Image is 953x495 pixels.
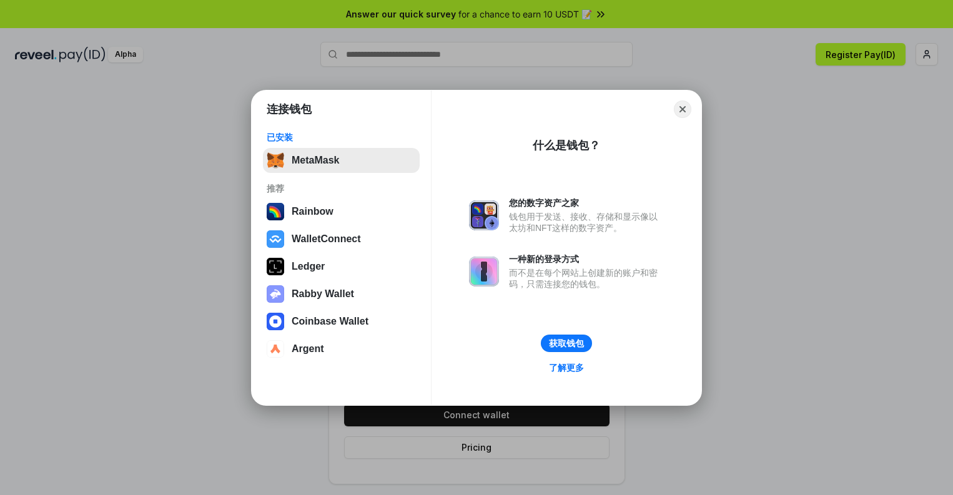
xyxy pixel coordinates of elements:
button: MetaMask [263,148,420,173]
button: Rabby Wallet [263,282,420,306]
div: Rainbow [292,206,333,217]
img: svg+xml,%3Csvg%20width%3D%2228%22%20height%3D%2228%22%20viewBox%3D%220%200%2028%2028%22%20fill%3D... [267,313,284,330]
div: 钱包用于发送、接收、存储和显示像以太坊和NFT这样的数字资产。 [509,211,664,233]
button: Close [674,100,691,118]
img: svg+xml,%3Csvg%20fill%3D%22none%22%20height%3D%2233%22%20viewBox%3D%220%200%2035%2033%22%20width%... [267,152,284,169]
div: 获取钱包 [549,338,584,349]
div: 您的数字资产之家 [509,197,664,208]
div: 一种新的登录方式 [509,253,664,265]
div: 了解更多 [549,362,584,373]
button: WalletConnect [263,227,420,252]
div: WalletConnect [292,233,361,245]
div: Rabby Wallet [292,288,354,300]
div: Argent [292,343,324,355]
img: svg+xml,%3Csvg%20width%3D%2228%22%20height%3D%2228%22%20viewBox%3D%220%200%2028%2028%22%20fill%3D... [267,340,284,358]
img: svg+xml,%3Csvg%20xmlns%3D%22http%3A%2F%2Fwww.w3.org%2F2000%2Fsvg%22%20fill%3D%22none%22%20viewBox... [469,200,499,230]
div: 已安装 [267,132,416,143]
a: 了解更多 [541,360,591,376]
button: 获取钱包 [541,335,592,352]
img: svg+xml,%3Csvg%20xmlns%3D%22http%3A%2F%2Fwww.w3.org%2F2000%2Fsvg%22%20fill%3D%22none%22%20viewBox... [267,285,284,303]
img: svg+xml,%3Csvg%20xmlns%3D%22http%3A%2F%2Fwww.w3.org%2F2000%2Fsvg%22%20width%3D%2228%22%20height%3... [267,258,284,275]
div: 推荐 [267,183,416,194]
img: svg+xml,%3Csvg%20xmlns%3D%22http%3A%2F%2Fwww.w3.org%2F2000%2Fsvg%22%20fill%3D%22none%22%20viewBox... [469,257,499,287]
img: svg+xml,%3Csvg%20width%3D%2228%22%20height%3D%2228%22%20viewBox%3D%220%200%2028%2028%22%20fill%3D... [267,230,284,248]
button: Argent [263,336,420,361]
div: Ledger [292,261,325,272]
button: Coinbase Wallet [263,309,420,334]
img: svg+xml,%3Csvg%20width%3D%22120%22%20height%3D%22120%22%20viewBox%3D%220%200%20120%20120%22%20fil... [267,203,284,220]
div: MetaMask [292,155,339,166]
button: Rainbow [263,199,420,224]
div: 而不是在每个网站上创建新的账户和密码，只需连接您的钱包。 [509,267,664,290]
div: 什么是钱包？ [533,138,600,153]
button: Ledger [263,254,420,279]
h1: 连接钱包 [267,102,312,117]
div: Coinbase Wallet [292,316,368,327]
